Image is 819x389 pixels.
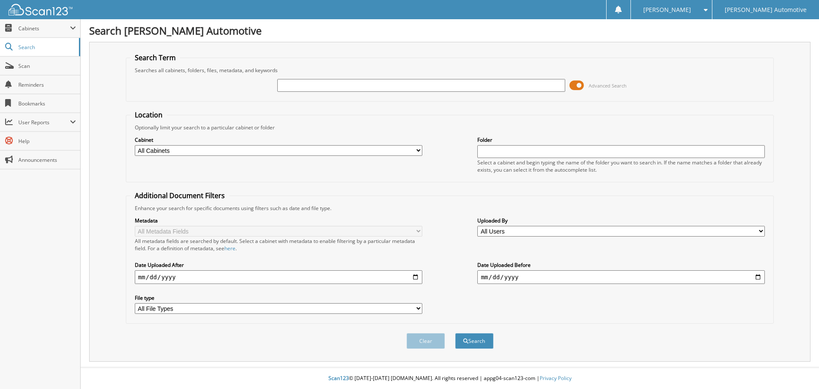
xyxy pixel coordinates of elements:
label: Uploaded By [477,217,765,224]
legend: Location [131,110,167,120]
a: here [224,245,235,252]
span: [PERSON_NAME] Automotive [725,7,807,12]
label: Cabinet [135,136,422,143]
h1: Search [PERSON_NAME] Automotive [89,23,810,38]
input: start [135,270,422,284]
button: Clear [407,333,445,349]
div: All metadata fields are searched by default. Select a cabinet with metadata to enable filtering b... [135,237,422,252]
span: User Reports [18,119,70,126]
button: Search [455,333,494,349]
div: Searches all cabinets, folders, files, metadata, and keywords [131,67,770,74]
input: end [477,270,765,284]
iframe: Chat Widget [776,348,819,389]
div: Select a cabinet and begin typing the name of the folder you want to search in. If the name match... [477,159,765,173]
span: Announcements [18,156,76,164]
span: Scan123 [328,374,349,382]
a: Privacy Policy [540,374,572,382]
label: Metadata [135,217,422,224]
span: Scan [18,62,76,70]
legend: Additional Document Filters [131,191,229,200]
span: Reminders [18,81,76,88]
label: Folder [477,136,765,143]
span: Advanced Search [589,82,627,89]
span: Cabinets [18,25,70,32]
span: Bookmarks [18,100,76,107]
legend: Search Term [131,53,180,62]
label: File type [135,294,422,301]
label: Date Uploaded After [135,261,422,269]
div: © [DATE]-[DATE] [DOMAIN_NAME]. All rights reserved | appg04-scan123-com | [81,368,819,389]
span: Help [18,137,76,145]
div: Enhance your search for specific documents using filters such as date and file type. [131,205,770,212]
span: Search [18,44,75,51]
img: scan123-logo-white.svg [9,4,73,15]
label: Date Uploaded Before [477,261,765,269]
span: [PERSON_NAME] [643,7,691,12]
div: Optionally limit your search to a particular cabinet or folder [131,124,770,131]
